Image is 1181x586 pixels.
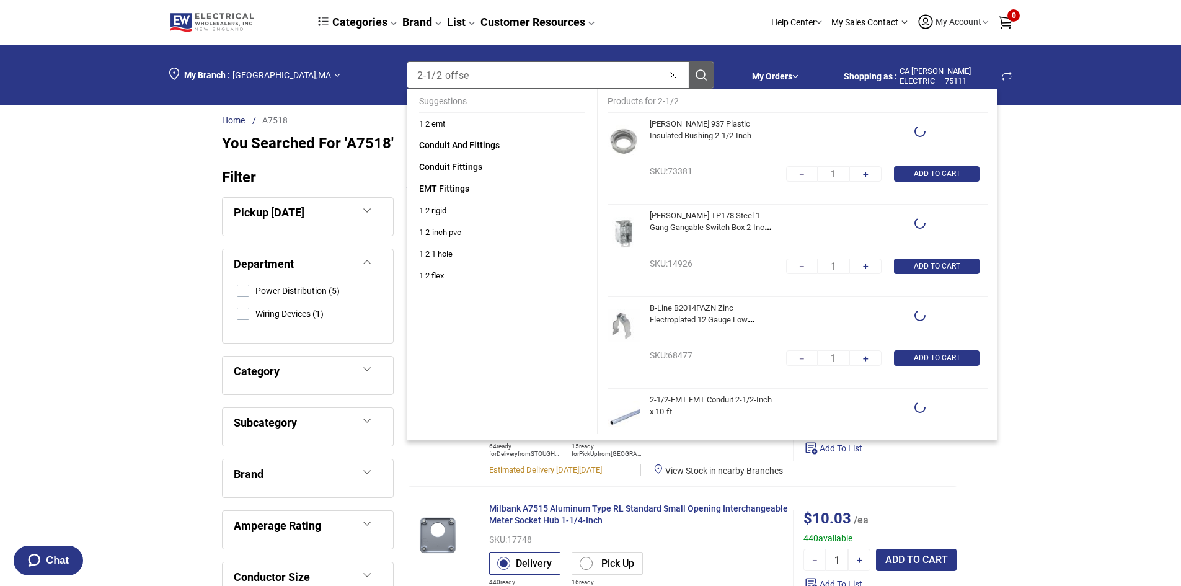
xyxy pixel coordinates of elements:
span: CA [PERSON_NAME] ELECTRIC — 75111 [900,66,999,86]
div: Section row [489,416,793,476]
div: Image from product Crouse-Hinds TP178 Steel 1-Gang Gangable Switch Box 2-Inch x 3-Inch x 2-1/2-In... [608,210,645,288]
div: Section row [786,166,988,197]
button: + [848,549,870,571]
div: Section row [222,129,959,155]
div: Section row [852,118,988,148]
button: ADD TO CART [894,350,980,366]
span: 1 2 1 hole [419,249,453,259]
span: Brand [234,468,263,481]
span: 1 2-inch pvc [419,228,461,237]
span: [PERSON_NAME] TP178 Steel 1-Gang Gangable Switch Box 2-Inch x 3-Inch x 2-1/2-Inch 12.5-Cubic-Inch [650,211,772,255]
span: － [797,261,806,271]
div: Section row [803,549,958,574]
div: My Sales Contact [831,7,908,38]
div: Name for product 2-1/2-EMT EMT Conduit 2-1/2-Inch x 10-ft [650,394,852,423]
button: 15ready forPickUpfrom[GEOGRAPHIC_DATA], MA [572,443,643,458]
p: 64 ready for Delivery from STOUGHTON , MA (Distribution Center) [489,443,560,458]
section: Product Crouse-Hinds 937 Plastic Insulated Bushing 2-1/2-Inch [608,113,988,204]
div: Section row [675,7,1012,38]
div: Wiring Devices [234,302,371,325]
div: SKU: [650,350,692,376]
div: Conductor Size [234,570,382,584]
span: － [797,353,806,363]
label: Power Distribution [255,285,374,298]
a: My Orders [752,71,792,81]
div: Section row [650,210,988,239]
span: 1 2 rigid [419,206,446,215]
div: Section row [786,166,887,182]
div: Section row [650,259,988,289]
div: Help Center [771,7,822,38]
a: List [447,16,475,29]
span: Add To List [820,443,862,453]
div: My Orders [752,59,798,94]
div: Section row [887,166,988,197]
span: B-Line B2014PAZN Zinc Electroplated 12 Gauge Low Carbon Steel 2-Piece Pre-Assembled Pipe And Cond... [650,303,755,360]
button: My Account [917,13,989,32]
label: Delivery [490,557,552,574]
button: − [803,549,826,571]
button: ADD TO CART [894,259,980,274]
a: 1 2 emt [407,113,597,135]
div: Section row [786,350,988,381]
p: 15 ready for PickUp from [GEOGRAPHIC_DATA] , MA [572,443,643,458]
div: Add To List [803,440,862,455]
div: Section row [887,350,988,381]
div: Section row [874,549,959,571]
button: ADD TO CART [894,166,980,182]
img: Arrow [901,20,908,24]
span: Conductor Size [234,570,310,584]
button: + [849,350,881,366]
a: View product details for B-Line B2014PAZN Zinc Electroplated 12 Gauge Low Carbon Steel 2-Piece Pr... [608,297,988,388]
span: Chat [46,554,69,566]
a: 1 2 rigid [407,200,597,221]
button: + [849,259,881,274]
label: Pick Up [572,557,634,574]
div: Subcategory [234,416,382,429]
button: 64ready forDeliveryfromSTOUGHTON, MA (Distribution Center) [489,443,560,458]
button: Clear search field [668,62,688,88]
span: － [797,169,806,179]
span: My Account [934,17,983,27]
div: Section row [650,350,988,381]
div: Section row [222,115,959,125]
div: Department [234,257,382,270]
img: 2-1/2-EMT EMT Conduit 2-1/2-Inch x 10-ft [608,399,640,436]
img: Crouse-Hinds TP178 Steel 1-Gang Gangable Switch Box 2-Inch x 3-Inch x 2-1/2-Inch 12.5-Cubic-Inch [608,215,640,252]
div: Section row [887,259,988,289]
div: Image from product B-Line B2014PAZN Zinc Electroplated 12 Gauge Low Carbon Steel 2-Piece Pre-Asse... [608,302,645,381]
div: You searched for 'A7518' [222,134,959,153]
a: View product details for Crouse-Hinds TP178 Steel 1-Gang Gangable Switch Box 2-Inch x 3-Inch x 2-... [608,205,988,296]
div: Section row [650,166,988,197]
a: Customer Resources [480,16,595,29]
input: Clear search fieldSearch Products [407,62,669,88]
a: View product details for Crouse-Hinds 937 Plastic Insulated Bushing 2-1/2-Inch [608,113,988,204]
a: Brand [402,16,442,29]
img: Repeat Icon [1001,69,1012,84]
div: Section row [786,259,988,289]
section: Product Crouse-Hinds TP178 Steel 1-Gang Gangable Switch Box 2-Inch x 3-Inch x 2-1/2-Inch 12.5-Cub... [608,205,988,296]
button: ADD TO CART [876,549,957,571]
div: Name for product Milbank A7515 Aluminum Type RL Standard Small Opening Interchangeable Meter Sock... [489,497,793,532]
span: Pickup [DATE] [234,206,304,219]
span: 14926 [668,259,692,269]
span: View Stock in nearby Branches [665,464,784,474]
div: Power Distribution [234,279,371,302]
span: My Branch : [184,70,230,80]
div: Category [234,365,382,378]
a: EMT Fittings [407,178,597,200]
label: Wiring Devices [255,308,374,321]
div: Section row [752,59,798,94]
span: 73381 [668,166,692,176]
div: Name for product Crouse-Hinds TP178 Steel 1-Gang Gangable Switch Box 2-Inch x 3-Inch x 2-1/2-Inch... [650,210,852,239]
span: 1 2 emt [419,119,445,128]
div: Section row [786,259,887,274]
span: [GEOGRAPHIC_DATA] , MA [232,70,331,80]
img: dcb64e45f5418a636573a8ace67a09fc.svg [318,17,329,26]
img: Crouse-Hinds 937 Plastic Insulated Bushing 2-1/2-Inch [608,123,640,160]
section: Product 2-1/2-EMT EMT Conduit 2-1/2-Inch x 10-ft [608,389,988,480]
span: Estimated Delivery [DATE][DATE] [489,464,640,476]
